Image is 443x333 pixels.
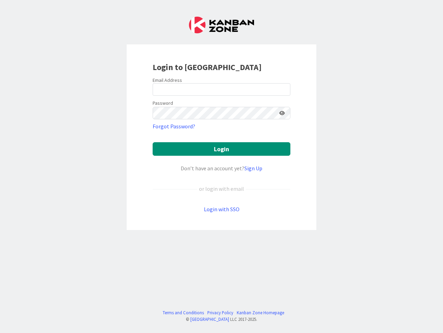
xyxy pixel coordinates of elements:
a: Kanban Zone Homepage [237,309,284,316]
a: Terms and Conditions [163,309,204,316]
img: Kanban Zone [189,17,254,33]
button: Login [153,142,290,156]
b: Login to [GEOGRAPHIC_DATA] [153,62,262,72]
a: Login with SSO [204,206,239,213]
label: Password [153,100,173,107]
a: [GEOGRAPHIC_DATA] [190,316,229,322]
a: Forgot Password? [153,122,195,130]
div: © LLC 2017- 2025 . [159,316,284,323]
div: Don’t have an account yet? [153,164,290,172]
a: Sign Up [244,165,262,172]
div: or login with email [197,185,246,193]
label: Email Address [153,77,182,83]
a: Privacy Policy [207,309,233,316]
